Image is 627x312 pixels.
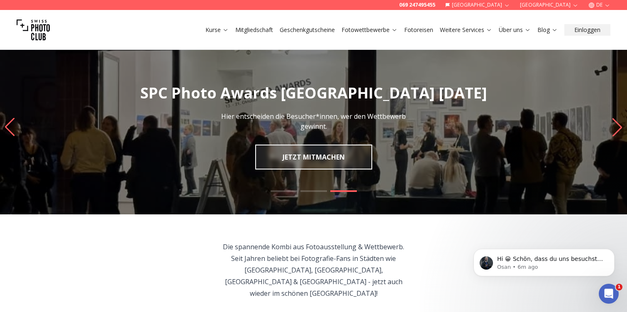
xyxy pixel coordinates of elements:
p: Die spannende Kombi aus Fotoausstellung & Wettbewerb. Seit Jahren beliebt bei Fotografie-Fans in ... [219,241,408,299]
button: Geschenkgutscheine [276,24,338,36]
iframe: Intercom notifications message [461,231,627,290]
a: Fotowettbewerbe [342,26,398,34]
button: Kurse [202,24,232,36]
a: 069 247495455 [399,2,435,8]
button: Blog [534,24,561,36]
button: Fotoreisen [401,24,437,36]
a: Mitgliedschaft [235,26,273,34]
button: Mitgliedschaft [232,24,276,36]
a: Weitere Services [440,26,492,34]
a: Blog [537,26,558,34]
a: Über uns [499,26,531,34]
p: Hier entscheiden die Besucher*innen, wer den Wettbewerb gewinnt. [221,111,407,131]
a: Geschenkgutscheine [280,26,335,34]
a: JETZT MITMACHEN [255,145,372,170]
button: Einloggen [564,24,610,36]
a: Fotoreisen [404,26,433,34]
button: Weitere Services [437,24,495,36]
button: Fotowettbewerbe [338,24,401,36]
a: Kurse [205,26,229,34]
iframe: Intercom live chat [599,284,619,304]
span: 1 [616,284,622,290]
img: Swiss photo club [17,13,50,47]
button: Über uns [495,24,534,36]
